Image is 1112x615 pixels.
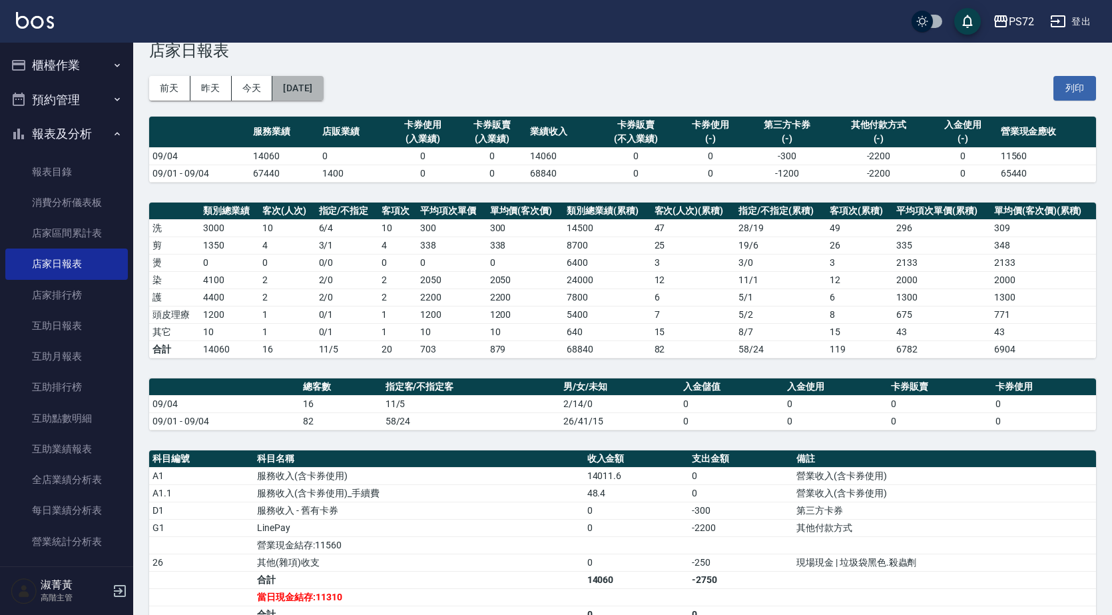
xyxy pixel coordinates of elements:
td: 6400 [563,254,651,271]
td: 0 [259,254,316,271]
td: 2000 [893,271,991,289]
td: 48.4 [584,484,689,502]
td: 2200 [487,289,564,306]
td: 67440 [250,165,319,182]
td: 6 [651,289,736,306]
th: 店販業績 [319,117,388,148]
td: 0 [596,165,676,182]
td: 0 [319,147,388,165]
td: 0 [928,147,997,165]
th: 卡券販賣 [888,378,991,396]
th: 平均項次單價(累積) [893,203,991,220]
td: 0 / 1 [316,306,379,323]
div: 第三方卡券 [748,118,826,132]
td: 0 [888,395,991,412]
td: 2 [259,271,316,289]
th: 指定/不指定 [316,203,379,220]
a: 營業統計分析表 [5,526,128,557]
td: 703 [417,340,487,358]
td: 11 / 1 [735,271,826,289]
button: 報表及分析 [5,117,128,151]
td: D1 [149,502,254,519]
td: -250 [689,554,793,571]
td: 合計 [254,571,583,588]
td: 現場現金 | 垃圾袋黑色.殺蟲劑 [793,554,1096,571]
td: 49 [826,219,893,237]
th: 備註 [793,450,1096,468]
td: 82 [300,412,382,430]
td: 26/41/15 [560,412,680,430]
td: 15 [826,323,893,340]
td: 20 [378,340,417,358]
td: 2 [378,289,417,306]
div: 其他付款方式 [832,118,924,132]
td: 2000 [991,271,1096,289]
button: PS72 [987,8,1039,35]
td: 640 [563,323,651,340]
button: 預約管理 [5,83,128,117]
a: 店家區間累計表 [5,218,128,249]
td: 0 [378,254,417,271]
a: 互助排行榜 [5,372,128,402]
td: 771 [991,306,1096,323]
td: 309 [991,219,1096,237]
th: 入金儲值 [680,378,784,396]
td: 2050 [487,271,564,289]
td: 4400 [200,289,259,306]
button: 前天 [149,76,190,101]
a: 消費分析儀表板 [5,187,128,218]
td: 10 [259,219,316,237]
td: 0 [680,395,784,412]
td: 1200 [487,306,564,323]
th: 客次(人次) [259,203,316,220]
td: 65440 [997,165,1096,182]
td: 燙 [149,254,200,271]
td: 0 [676,147,745,165]
button: 列印 [1053,76,1096,101]
td: 0 / 1 [316,323,379,340]
td: 2/14/0 [560,395,680,412]
td: 300 [487,219,564,237]
td: 2 / 0 [316,271,379,289]
td: 2200 [417,289,487,306]
a: 營業項目月分析表 [5,557,128,588]
td: 58/24 [382,412,560,430]
td: 26 [826,237,893,254]
td: 14060 [250,147,319,165]
div: 卡券使用 [679,118,742,132]
td: 12 [651,271,736,289]
td: 0 [388,165,457,182]
th: 單均價(客次價)(累積) [991,203,1096,220]
div: 卡券販賣 [599,118,673,132]
a: 每日業績分析表 [5,495,128,526]
td: 3000 [200,219,259,237]
td: 0 [888,412,991,430]
td: 09/01 - 09/04 [149,165,250,182]
td: 15 [651,323,736,340]
td: 338 [417,237,487,254]
button: [DATE] [272,76,323,101]
th: 服務業績 [250,117,319,148]
td: 0 [596,147,676,165]
th: 指定客/不指定客 [382,378,560,396]
td: 43 [893,323,991,340]
td: 348 [991,237,1096,254]
td: 營業現金結存:11560 [254,536,583,554]
th: 客項次 [378,203,417,220]
td: 2 [259,289,316,306]
th: 單均價(客次價) [487,203,564,220]
td: 0 [584,554,689,571]
td: 0 [417,254,487,271]
div: (-) [748,132,826,146]
th: 類別總業績 [200,203,259,220]
td: -2200 [829,165,928,182]
div: PS72 [1009,13,1034,30]
td: 其它 [149,323,200,340]
td: 2 [378,271,417,289]
img: Logo [16,12,54,29]
th: 營業現金應收 [997,117,1096,148]
td: 6782 [893,340,991,358]
a: 互助點數明細 [5,403,128,434]
td: 3 [826,254,893,271]
td: 營業收入(含卡券使用) [793,467,1096,484]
